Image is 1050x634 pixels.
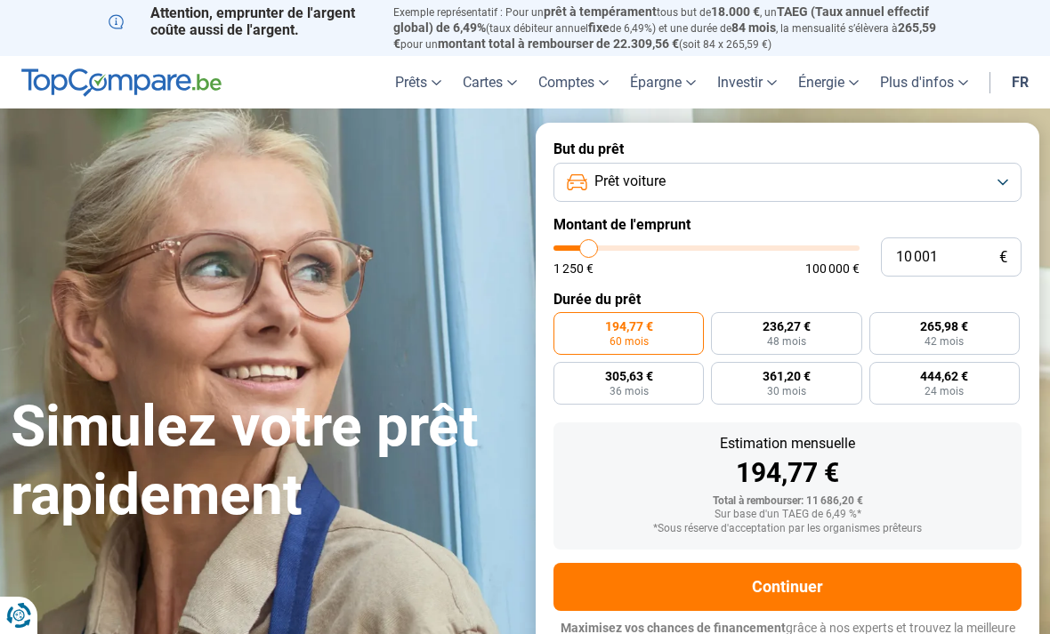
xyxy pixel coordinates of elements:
span: 30 mois [767,386,806,397]
span: 48 mois [767,336,806,347]
a: Énergie [787,56,869,108]
span: prêt à tempérament [544,4,657,19]
div: Sur base d'un TAEG de 6,49 %* [568,509,1007,521]
span: 305,63 € [605,370,653,382]
a: Investir [707,56,787,108]
span: 24 mois [925,386,964,397]
div: Estimation mensuelle [568,437,1007,451]
button: Continuer [553,563,1022,611]
span: 265,98 € [920,320,968,333]
span: TAEG (Taux annuel effectif global) de 6,49% [393,4,929,35]
label: Montant de l'emprunt [553,216,1022,233]
label: But du prêt [553,140,1022,157]
span: 100 000 € [805,262,860,275]
span: 236,27 € [763,320,811,333]
span: fixe [588,20,610,35]
span: 84 mois [731,20,776,35]
span: 42 mois [925,336,964,347]
a: fr [1001,56,1039,108]
span: 361,20 € [763,370,811,382]
div: *Sous réserve d'acceptation par les organismes prêteurs [568,523,1007,535]
img: TopCompare [21,68,222,97]
h1: Simulez votre prêt rapidement [11,393,514,530]
span: 265,59 € [393,20,936,51]
div: 194,77 € [568,460,1007,486]
label: Durée du prêt [553,291,1022,308]
a: Épargne [619,56,707,108]
span: 194,77 € [605,320,653,333]
span: 18.000 € [711,4,760,19]
span: 1 250 € [553,262,594,275]
button: Prêt voiture [553,163,1022,202]
span: € [999,250,1007,265]
a: Plus d'infos [869,56,979,108]
span: montant total à rembourser de 22.309,56 € [438,36,679,51]
a: Comptes [528,56,619,108]
a: Cartes [452,56,528,108]
span: 60 mois [610,336,649,347]
a: Prêts [384,56,452,108]
p: Attention, emprunter de l'argent coûte aussi de l'argent. [109,4,372,38]
span: 444,62 € [920,370,968,382]
div: Total à rembourser: 11 686,20 € [568,495,1007,508]
span: 36 mois [610,386,649,397]
p: Exemple représentatif : Pour un tous but de , un (taux débiteur annuel de 6,49%) et une durée de ... [393,4,941,52]
span: Prêt voiture [594,172,666,191]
